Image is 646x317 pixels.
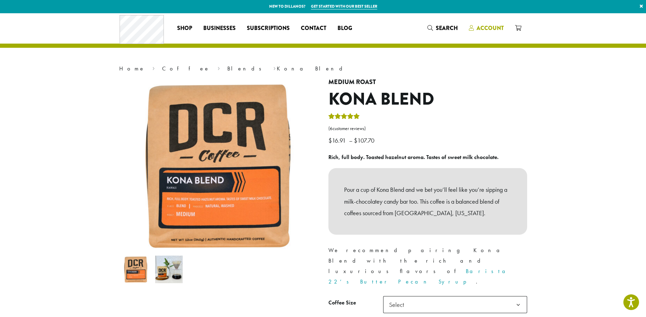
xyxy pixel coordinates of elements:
a: Home [119,65,145,72]
span: › [152,62,155,73]
span: $ [328,136,332,144]
label: Coffee Size [328,298,383,308]
h1: Kona Blend [328,89,527,110]
a: Coffee [162,65,210,72]
a: (6customer reviews) [328,125,527,132]
bdi: 107.70 [354,136,376,144]
a: Search [421,22,463,34]
a: Get started with our best seller [311,3,377,9]
span: Account [476,24,503,32]
h4: Medium Roast [328,78,527,86]
nav: Breadcrumb [119,65,527,73]
span: › [218,62,220,73]
img: Kona Blend - Image 2 [155,256,183,283]
span: Search [435,24,457,32]
div: Rated 5.00 out of 5 [328,112,360,123]
span: Subscriptions [247,24,290,33]
p: Pour a cup of Kona Blend and we bet you’ll feel like you’re sipping a milk-chocolatey candy bar t... [344,184,511,219]
b: Rich, full body. Toasted hazelnut aroma. Tastes of sweet milk chocolate. [328,153,499,161]
span: Blog [337,24,352,33]
span: $ [354,136,357,144]
p: We recommend pairing Kona Blend with the rich and luxurious flavors of . [328,245,527,287]
a: Blends [227,65,266,72]
span: Businesses [203,24,236,33]
span: › [273,62,276,73]
img: Kona Blend [122,256,150,283]
span: Select [386,298,411,311]
span: – [349,136,352,144]
a: Shop [172,23,198,34]
span: 6 [330,126,333,131]
span: Shop [177,24,192,33]
span: Select [383,296,527,313]
bdi: 16.91 [328,136,348,144]
span: Contact [301,24,326,33]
